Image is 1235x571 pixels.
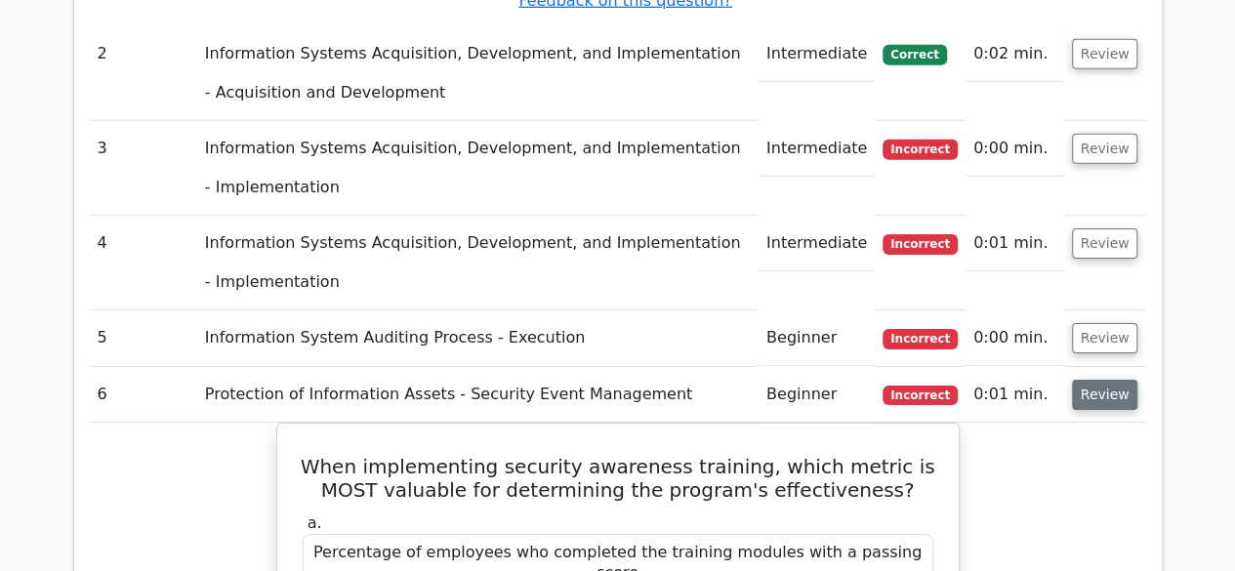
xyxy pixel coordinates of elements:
td: 4 [90,216,197,310]
td: 6 [90,367,197,423]
span: Incorrect [883,234,958,254]
td: Information Systems Acquisition, Development, and Implementation - Implementation [197,121,759,216]
button: Review [1072,323,1138,353]
td: 0:00 min. [966,310,1064,366]
button: Review [1072,39,1138,69]
button: Review [1072,228,1138,259]
td: Intermediate [759,216,875,271]
td: 0:02 min. [966,26,1064,82]
td: Protection of Information Assets - Security Event Management [197,367,759,423]
button: Review [1072,134,1138,164]
button: Review [1072,380,1138,410]
span: Correct [883,45,946,64]
td: Intermediate [759,26,875,82]
td: Information Systems Acquisition, Development, and Implementation - Acquisition and Development [197,26,759,121]
span: Incorrect [883,329,958,348]
td: Intermediate [759,121,875,177]
td: 0:00 min. [966,121,1064,177]
td: Information Systems Acquisition, Development, and Implementation - Implementation [197,216,759,310]
td: 2 [90,26,197,121]
h5: When implementing security awareness training, which metric is MOST valuable for determining the ... [301,455,935,502]
td: Beginner [759,367,875,423]
span: Incorrect [883,140,958,159]
td: Information System Auditing Process - Execution [197,310,759,366]
td: 3 [90,121,197,216]
td: 0:01 min. [966,367,1064,423]
td: 5 [90,310,197,366]
td: 0:01 min. [966,216,1064,271]
td: Beginner [759,310,875,366]
span: a. [308,513,322,532]
span: Incorrect [883,386,958,405]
